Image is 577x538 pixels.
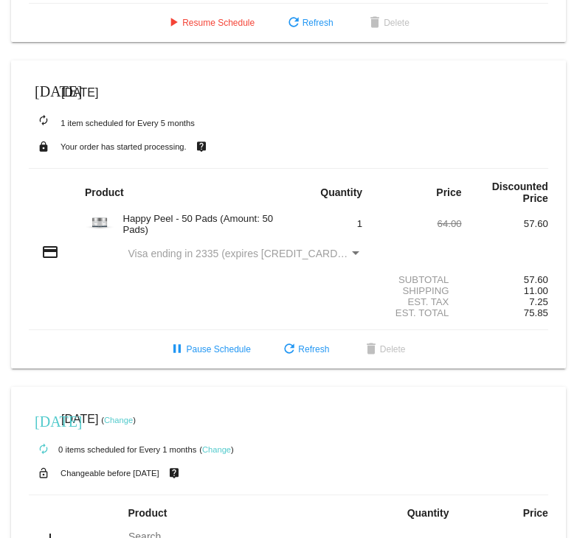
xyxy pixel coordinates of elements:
[375,307,461,318] div: Est. Total
[165,15,182,32] mat-icon: play_arrow
[35,137,52,156] mat-icon: lock
[273,10,345,36] button: Refresh
[199,445,234,454] small: ( )
[153,10,266,36] button: Resume Schedule
[115,213,288,235] div: Happy Peel - 50 Pads (Amount: 50 Pads)
[101,416,136,425] small: ( )
[524,285,548,296] span: 11.00
[280,344,329,354] span: Refresh
[354,10,421,36] button: Delete
[165,464,183,483] mat-icon: live_help
[366,15,384,32] mat-icon: delete
[35,112,52,130] mat-icon: autorenew
[407,507,449,519] strong: Quantity
[357,218,362,229] span: 1
[128,507,167,519] strong: Product
[375,285,461,296] div: Shipping
[436,186,461,198] strong: Price
[269,336,341,363] button: Refresh
[375,218,461,229] div: 64.00
[375,296,461,307] div: Est. Tax
[165,18,255,28] span: Resume Schedule
[362,344,406,354] span: Delete
[35,81,52,99] mat-icon: [DATE]
[492,181,548,204] strong: Discounted Price
[128,248,376,259] span: Visa ending in 2335 (expires [CREDIT_CARD_DATA])
[524,307,548,318] span: 75.85
[529,296,548,307] span: 7.25
[41,243,59,261] mat-icon: credit_card
[29,119,195,127] small: 1 item scheduled for Every 5 months
[280,341,298,359] mat-icon: refresh
[366,18,410,28] span: Delete
[61,469,159,478] small: Changeable before [DATE]
[462,218,548,229] div: 57.60
[104,416,133,425] a: Change
[202,445,231,454] a: Change
[193,137,210,156] mat-icon: live_help
[320,186,362,198] strong: Quantity
[362,341,380,359] mat-icon: delete
[35,411,52,429] mat-icon: [DATE]
[156,336,262,363] button: Pause Schedule
[61,142,187,151] small: Your order has started processing.
[128,248,363,259] mat-select: Payment Method
[85,208,114,237] img: Cart-Images-5.png
[29,445,196,454] small: 0 items scheduled for Every 1 months
[35,464,52,483] mat-icon: lock_open
[350,336,418,363] button: Delete
[523,507,548,519] strong: Price
[462,274,548,285] div: 57.60
[168,341,186,359] mat-icon: pause
[285,18,334,28] span: Refresh
[285,15,303,32] mat-icon: refresh
[375,274,461,285] div: Subtotal
[168,344,250,354] span: Pause Schedule
[85,186,124,198] strong: Product
[35,441,52,458] mat-icon: autorenew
